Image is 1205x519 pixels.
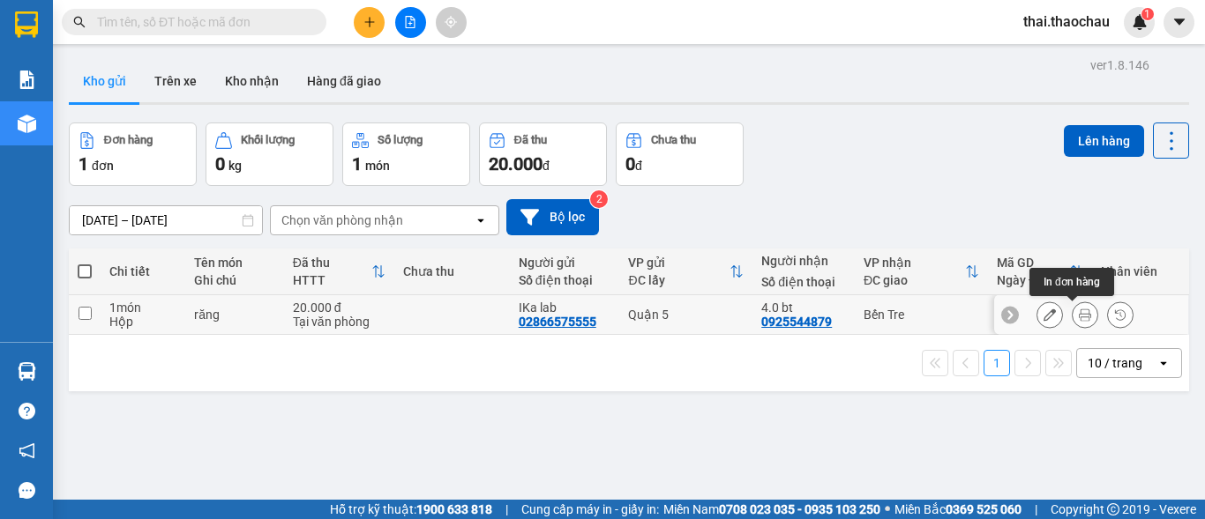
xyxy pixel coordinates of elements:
span: đ [635,159,642,173]
div: ĐC giao [864,273,965,287]
svg: open [1156,356,1171,370]
div: Đã thu [293,256,371,270]
div: Người gửi [519,256,611,270]
span: notification [19,442,35,459]
svg: open [474,213,488,227]
div: Đã thu [514,134,547,146]
div: Đơn hàng [104,134,153,146]
button: Đã thu20.000đ [479,122,607,186]
div: 0925544879 [761,315,832,329]
div: Chưa thu [403,264,501,278]
span: aim [445,16,457,28]
span: đơn [92,159,114,173]
button: 1 [984,350,1010,376]
strong: 0708 023 035 - 0935 103 250 [719,502,880,516]
button: Hàng đã giao [293,60,395,102]
div: HTTT [293,273,371,287]
span: file-add [404,16,416,28]
button: plus [354,7,385,38]
div: Chưa thu [651,134,696,146]
div: VP nhận [864,256,965,270]
div: ĐC lấy [628,273,730,287]
div: ver 1.8.146 [1090,56,1149,75]
th: Toggle SortBy [988,248,1092,295]
button: caret-down [1164,7,1194,38]
span: 1 [1144,8,1150,20]
div: răng [194,308,275,322]
input: Select a date range. [70,206,262,234]
button: Chưa thu0đ [616,122,744,186]
span: Cung cấp máy in - giấy in: [521,500,659,519]
span: 1 [352,153,362,174]
strong: 0369 525 060 [946,502,1022,516]
button: Đơn hàng1đơn [69,122,197,186]
div: Chọn văn phòng nhận [281,211,403,229]
button: file-add [395,7,426,38]
strong: 1900 633 818 [416,502,492,516]
div: Bến Tre [864,308,979,322]
div: 20.000 đ [293,300,385,315]
span: 20.000 [489,153,543,174]
span: 1 [79,153,88,174]
div: Khối lượng [241,134,295,146]
span: caret-down [1171,14,1187,30]
div: VP gửi [628,256,730,270]
div: 1 món [109,300,176,315]
div: Tại văn phòng [293,315,385,329]
sup: 1 [1141,8,1154,20]
div: 4.0 bt [761,300,846,315]
th: Toggle SortBy [855,248,988,295]
img: warehouse-icon [18,362,36,381]
div: Tên món [194,256,275,270]
div: Hộp [109,315,176,329]
div: 10 / trang [1088,354,1142,372]
div: Số lượng [378,134,423,146]
span: question-circle [19,403,35,419]
button: Bộ lọc [506,199,599,235]
span: 0 [215,153,225,174]
img: icon-new-feature [1132,14,1148,30]
span: 0 [625,153,635,174]
span: thai.thaochau [1009,11,1124,33]
button: aim [436,7,467,38]
span: | [1035,500,1037,519]
span: Miền Nam [663,500,880,519]
button: Trên xe [140,60,211,102]
button: Khối lượng0kg [206,122,333,186]
div: 02866575555 [519,315,596,329]
button: Số lượng1món [342,122,470,186]
img: warehouse-icon [18,115,36,133]
div: Mã GD [997,256,1069,270]
button: Kho nhận [211,60,293,102]
span: Hỗ trợ kỹ thuật: [330,500,492,519]
sup: 2 [590,190,608,208]
div: Ngày ĐH [997,273,1069,287]
span: đ [543,159,550,173]
span: món [365,159,390,173]
th: Toggle SortBy [619,248,752,295]
div: Số điện thoại [761,275,846,289]
div: Người nhận [761,254,846,268]
div: Nhân viên [1101,264,1179,278]
span: copyright [1107,503,1119,515]
span: | [505,500,508,519]
button: Lên hàng [1064,125,1144,157]
div: IKa lab [519,300,611,315]
div: Chi tiết [109,264,176,278]
span: ⚪️ [885,506,890,513]
div: Ghi chú [194,273,275,287]
th: Toggle SortBy [284,248,394,295]
div: In đơn hàng [1029,268,1114,296]
input: Tìm tên, số ĐT hoặc mã đơn [97,12,305,32]
span: plus [363,16,376,28]
img: solution-icon [18,70,36,89]
div: Sửa đơn hàng [1037,301,1063,328]
span: message [19,482,35,499]
span: search [73,16,86,28]
span: kg [228,159,242,173]
button: Kho gửi [69,60,140,102]
div: Quận 5 [628,308,744,322]
span: Miền Bắc [894,500,1022,519]
img: logo-vxr [15,11,38,38]
div: Số điện thoại [519,273,611,287]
